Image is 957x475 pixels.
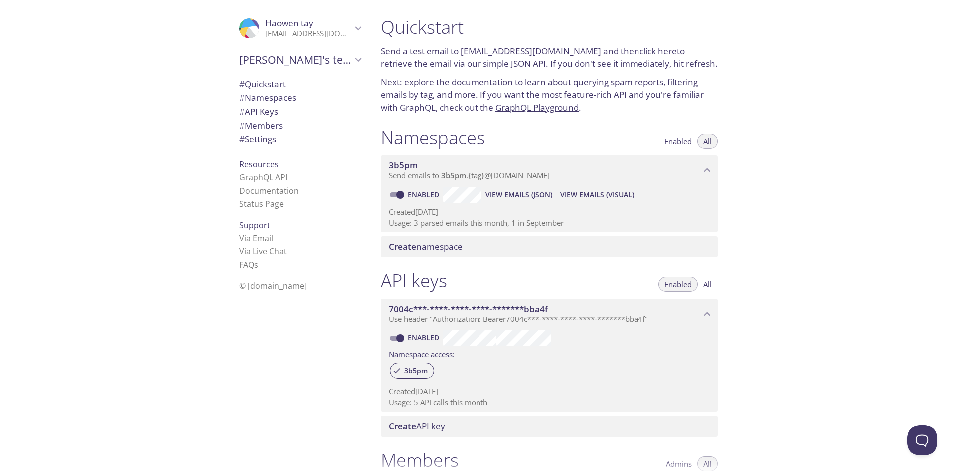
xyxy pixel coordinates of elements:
div: 3b5pm [390,363,434,379]
span: # [239,78,245,90]
p: Created [DATE] [389,386,710,397]
h1: Quickstart [381,16,718,38]
button: View Emails (Visual) [556,187,638,203]
span: API key [389,420,445,432]
div: Create API Key [381,416,718,437]
div: 3b5pm namespace [381,155,718,186]
span: API Keys [239,106,278,117]
div: Haowen tay [231,12,369,45]
span: Members [239,120,283,131]
span: # [239,120,245,131]
span: © [DOMAIN_NAME] [239,280,307,291]
p: Usage: 3 parsed emails this month, 1 in September [389,218,710,228]
button: View Emails (JSON) [481,187,556,203]
a: Via Email [239,233,273,244]
span: namespace [389,241,463,252]
span: View Emails (JSON) [485,189,552,201]
div: Haowen's team [231,47,369,73]
span: # [239,133,245,145]
div: Team Settings [231,132,369,146]
button: Enabled [658,134,698,149]
span: Support [239,220,270,231]
span: Namespaces [239,92,296,103]
span: # [239,92,245,103]
a: Status Page [239,198,284,209]
span: Send emails to . {tag} @[DOMAIN_NAME] [389,170,550,180]
a: Documentation [239,185,299,196]
a: Enabled [406,190,443,199]
a: Via Live Chat [239,246,287,257]
a: Enabled [406,333,443,342]
span: Resources [239,159,279,170]
div: Quickstart [231,77,369,91]
button: All [697,134,718,149]
a: documentation [452,76,513,88]
h1: API keys [381,269,447,292]
a: GraphQL API [239,172,287,183]
p: Usage: 5 API calls this month [389,397,710,408]
iframe: Help Scout Beacon - Open [907,425,937,455]
a: [EMAIL_ADDRESS][DOMAIN_NAME] [461,45,601,57]
span: Settings [239,133,276,145]
button: Admins [660,456,698,471]
span: Create [389,420,416,432]
span: View Emails (Visual) [560,189,634,201]
p: Send a test email to and then to retrieve the email via our simple JSON API. If you don't see it ... [381,45,718,70]
span: Create [389,241,416,252]
button: All [697,456,718,471]
a: click here [639,45,677,57]
p: Created [DATE] [389,207,710,217]
div: Create namespace [381,236,718,257]
h1: Members [381,449,459,471]
span: # [239,106,245,117]
span: 3b5pm [441,170,466,180]
label: Namespace access: [389,346,455,361]
div: Members [231,119,369,133]
div: Namespaces [231,91,369,105]
span: Haowen tay [265,17,313,29]
span: s [254,259,258,270]
a: GraphQL Playground [495,102,579,113]
span: Quickstart [239,78,286,90]
span: 3b5pm [389,159,418,171]
a: FAQ [239,259,258,270]
button: All [697,277,718,292]
h1: Namespaces [381,126,485,149]
p: Next: explore the to learn about querying spam reports, filtering emails by tag, and more. If you... [381,76,718,114]
div: API Keys [231,105,369,119]
button: Enabled [658,277,698,292]
span: [PERSON_NAME]'s team [239,53,352,67]
span: 3b5pm [398,366,434,375]
p: [EMAIL_ADDRESS][DOMAIN_NAME] [265,29,352,39]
